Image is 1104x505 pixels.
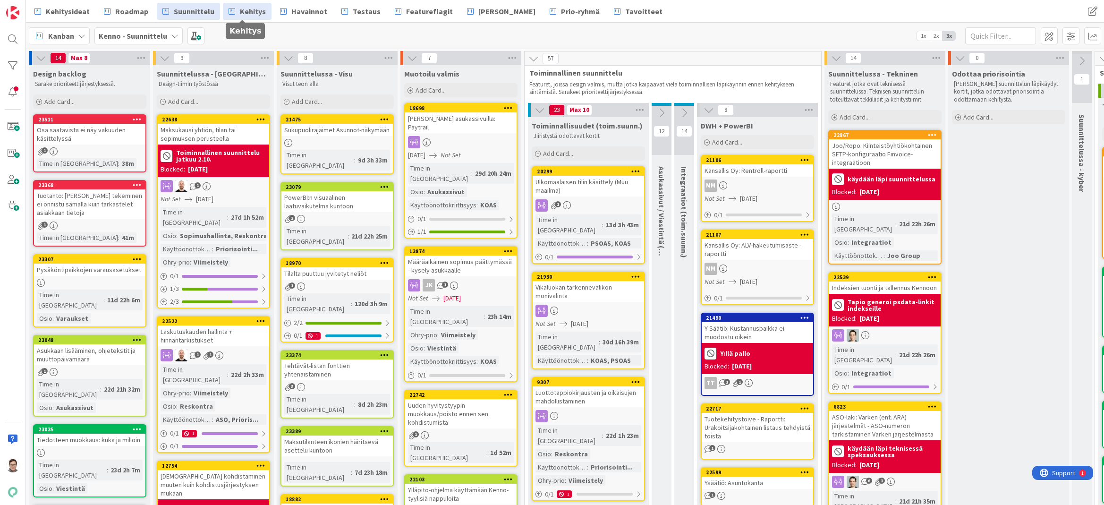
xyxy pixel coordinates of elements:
[417,214,426,224] span: 0 / 1
[405,112,517,133] div: [PERSON_NAME] asukassivuilla: Paytrail
[571,319,588,329] span: [DATE]
[714,210,723,220] span: 0 / 1
[42,147,48,154] span: 1
[848,176,935,182] b: käydään läpi suunnittelussa
[191,388,230,398] div: Viimeistely
[161,364,227,385] div: Time in [GEOGRAPHIC_DATA]
[408,200,476,210] div: Käyttöönottokriittisyys
[161,244,212,254] div: Käyttöönottokriittisyys
[281,359,393,380] div: Tehtävät-listan fonttien yhtenäistäminen
[158,349,269,361] div: TM
[37,379,100,400] div: Time in [GEOGRAPHIC_DATA]
[535,238,587,248] div: Käyttöönottokriittisyys
[42,368,48,374] span: 1
[119,232,136,243] div: 41m
[608,3,668,20] a: Tavoitteet
[158,317,269,325] div: 22522
[105,295,143,305] div: 11d 22h 6m
[705,194,725,203] i: Not Set
[33,180,146,247] a: 23368Tuotanto: [PERSON_NAME] tekeminen ei onnistu samalla kuin tarkastelet asiakkaan tietojaTime ...
[478,6,535,17] span: [PERSON_NAME]
[840,113,870,121] span: Add Card...
[348,231,349,241] span: :
[161,388,190,398] div: Ohry-prio
[306,332,321,340] div: 1
[405,247,517,256] div: 13874
[533,176,644,197] div: Ulkomaalaisen tilin käsittely (Muu maailma)
[537,379,644,385] div: 9307
[829,139,941,169] div: Joo/Ropo: Kiinteistöyhtiökohtainen SFTP-konfiguraatio Finvoice-integraatioon
[34,115,145,124] div: 23511
[158,296,269,308] div: 2/3
[286,116,393,123] div: 21475
[161,164,185,174] div: Blocked:
[281,115,393,124] div: 21475
[897,219,938,229] div: 21d 22h 26m
[965,27,1036,44] input: Quick Filter...
[561,6,600,17] span: Prio-ryhmä
[408,163,471,184] div: Time in [GEOGRAPHIC_DATA]
[281,317,393,329] div: 2/2
[533,167,644,197] div: 20299Ulkomaalaisen tilin käsittely (Muu maailma)
[161,231,176,241] div: Osio
[603,220,641,230] div: 13d 3h 43m
[702,209,813,221] div: 0/1
[195,182,201,188] span: 1
[533,273,644,302] div: 21930Vikaluokan tarkennevalikon monivalinta
[284,293,351,314] div: Time in [GEOGRAPHIC_DATA]
[34,189,145,219] div: Tuotanto: [PERSON_NAME] tekeminen ei onnistu samalla kuin tarkastelet asiakkaan tietoja
[588,238,633,248] div: PSOAS, KOAS
[408,330,437,340] div: Ohry-prio
[48,30,74,42] span: Kanban
[833,274,941,281] div: 22539
[281,267,393,280] div: Tilalta puuttuu jyvitetyt neliöt
[732,361,752,371] div: [DATE]
[408,187,424,197] div: Osio
[832,344,895,365] div: Time in [GEOGRAPHIC_DATA]
[281,330,393,342] div: 0/11
[281,351,393,359] div: 23374
[38,256,145,263] div: 23307
[849,368,894,378] div: Integraatiot
[533,281,644,302] div: Vikaluokan tarkennevalikon monivalinta
[49,4,51,11] div: 1
[405,256,517,276] div: Määräaikainen sopimus päättymässä - kysely asukkaalle
[34,255,145,264] div: 23307
[408,343,424,353] div: Osio
[162,318,269,325] div: 22522
[280,258,394,342] a: 18970Tilalta puuttuu jyvitetyt neliötTime in [GEOGRAPHIC_DATA]:120d 3h 9m2/20/11
[44,97,75,106] span: Add Card...
[701,155,814,222] a: 21106Kansallis Oy: Rentroll-raporttiMMNot Set[DATE]0/1
[118,158,119,169] span: :
[828,130,942,265] a: 22867Joo/Ropo: Kiinteistöyhtiökohtainen SFTP-konfiguraatio Finvoice-integraatioonkäydään läpi suu...
[34,181,145,219] div: 23368Tuotanto: [PERSON_NAME] tekeminen ei onnistu samalla kuin tarkastelet asiakkaan tietoja
[405,279,517,291] div: JK
[625,6,662,17] span: Tavoitteet
[705,377,717,389] div: TT
[832,214,895,234] div: Time in [GEOGRAPHIC_DATA]
[533,378,644,407] div: 9307Luottotappiokirjausten ja oikaisujen mahdollistaminen
[356,155,390,165] div: 9d 3h 33m
[291,6,327,17] span: Havainnot
[103,295,105,305] span: :
[280,350,394,419] a: 23374Tehtävät-listan fonttien yhtenäistäminenTime in [GEOGRAPHIC_DATA]:8d 2h 23m
[532,166,645,264] a: 20299Ulkomaalaisen tilin käsittely (Muu maailma)Time in [GEOGRAPHIC_DATA]:13d 3h 43mKäyttöönottok...
[336,3,386,20] a: Testaus
[292,97,322,106] span: Add Card...
[158,325,269,346] div: Laskutuskauden hallinta + hinnantarkistukset
[829,131,941,169] div: 22867Joo/Ropo: Kiinteistöyhtiökohtainen SFTP-konfiguraatio Finvoice-integraatioon
[714,293,723,303] span: 0 / 1
[702,180,813,192] div: MM
[42,222,48,228] span: 1
[705,180,717,192] div: MM
[535,319,556,328] i: Not Set
[705,361,729,371] div: Blocked:
[533,378,644,386] div: 9307
[408,294,428,302] i: Not Set
[227,369,229,380] span: :
[416,86,446,94] span: Add Card...
[702,156,813,177] div: 21106Kansallis Oy: Rentroll-raportti
[829,381,941,393] div: 0/1
[535,355,587,366] div: Käyttöönottokriittisyys
[34,181,145,189] div: 23368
